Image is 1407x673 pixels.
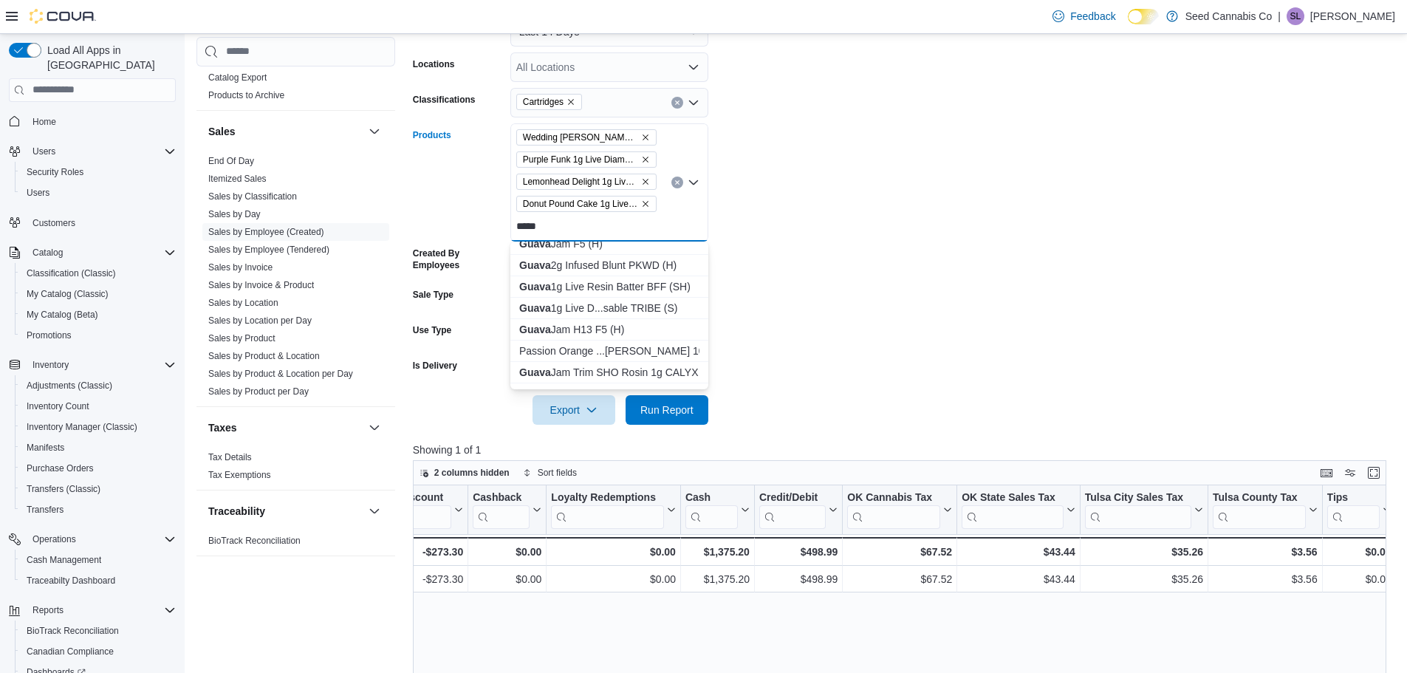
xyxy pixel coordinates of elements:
button: Classification (Classic) [15,263,182,284]
button: My Catalog (Classic) [15,284,182,304]
div: -$273.30 [372,570,463,588]
a: Traceabilty Dashboard [21,572,121,590]
span: Purple Funk 1g Live Diamond Disposable TRIBE (I) [523,152,638,167]
a: Sales by Classification [208,191,297,202]
button: Cash Management [15,550,182,570]
div: Tulsa City Sales Tax [1084,491,1191,528]
button: Export [533,395,615,425]
a: Sales by Location [208,298,278,308]
span: Reports [32,604,64,616]
span: Sales by Employee (Created) [208,226,324,238]
div: Cashback [473,491,530,505]
button: Traceability [208,504,363,519]
span: Users [27,143,176,160]
button: Reports [3,600,182,621]
div: Total Discount [372,491,451,528]
div: Credit/Debit [759,491,826,505]
a: BioTrack Reconciliation [208,536,301,546]
button: 2 columns hidden [414,464,516,482]
a: Sales by Invoice & Product [208,280,314,290]
span: BioTrack Reconciliation [21,622,176,640]
a: Tax Details [208,452,252,462]
div: Cash [685,491,738,528]
button: Reports [27,601,69,619]
span: SL [1290,7,1301,25]
button: Transfers (Classic) [15,479,182,499]
div: $1,375.20 [685,543,750,561]
div: Shawntel Lunn [1287,7,1304,25]
span: My Catalog (Beta) [27,309,98,321]
button: My Catalog (Beta) [15,304,182,325]
button: Remove Purple Funk 1g Live Diamond Disposable TRIBE (I) from selection in this group [641,155,650,164]
a: Sales by Product & Location [208,351,320,361]
span: End Of Day [208,155,254,167]
span: Itemized Sales [208,173,267,185]
button: Keyboard shortcuts [1318,464,1335,482]
button: BioTrack Reconciliation [15,621,182,641]
div: OK State Sales Tax [962,491,1064,528]
span: Run Report [640,403,694,417]
span: Cash Management [21,551,176,569]
div: Tips [1326,491,1379,505]
button: Sales [208,124,363,139]
span: Export [541,395,606,425]
button: Security Roles [15,162,182,182]
span: Sales by Location per Day [208,315,312,327]
span: Operations [27,530,176,548]
button: Open list of options [688,61,699,73]
button: Inventory [3,355,182,375]
span: Sales by Product & Location [208,350,320,362]
div: Cash [685,491,738,505]
button: Traceabilty Dashboard [15,570,182,591]
div: Traceability [196,532,395,556]
span: Inventory [27,356,176,374]
a: Adjustments (Classic) [21,377,118,394]
button: Customers [3,212,182,233]
label: Products [413,129,451,141]
a: Products to Archive [208,90,284,100]
span: My Catalog (Classic) [27,288,109,300]
span: Tax Exemptions [208,469,271,481]
a: Users [21,184,55,202]
span: Reports [27,601,176,619]
button: Catalog [27,244,69,262]
span: Feedback [1070,9,1115,24]
span: Wedding [PERSON_NAME] 1g Live Diamond Disposable TRIBE (H) [523,130,638,145]
button: Operations [3,529,182,550]
div: OK State Sales Tax [962,491,1064,505]
a: Sales by Product [208,333,275,344]
button: Remove Wedding Mintz 1g Live Diamond Disposable TRIBE (H) from selection in this group [641,133,650,142]
span: Traceabilty Dashboard [21,572,176,590]
button: Sort fields [517,464,583,482]
button: Inventory Manager (Classic) [15,417,182,437]
span: Classification (Classic) [27,267,116,279]
label: Classifications [413,94,476,106]
div: OK Cannabis Tax [847,491,940,528]
span: Catalog [32,247,63,259]
span: Home [27,112,176,131]
a: Security Roles [21,163,89,181]
label: Created By Employees [413,247,504,271]
span: Customers [32,217,75,229]
span: Users [32,146,55,157]
a: End Of Day [208,156,254,166]
div: $35.26 [1084,543,1202,561]
a: Sales by Invoice [208,262,273,273]
div: Loyalty Redemptions [551,491,664,528]
span: Catalog Export [208,72,267,83]
div: $0.00 [1327,570,1391,588]
span: Users [21,184,176,202]
span: Catalog [27,244,176,262]
button: Operations [27,530,82,548]
label: Locations [413,58,455,70]
span: Dark Mode [1128,24,1129,25]
span: Sales by Day [208,208,261,220]
div: OK Cannabis Tax [847,491,940,505]
span: Classification (Classic) [21,264,176,282]
div: Tulsa County Tax [1213,491,1306,505]
span: Home [32,116,56,128]
button: Clear input [671,97,683,109]
p: [PERSON_NAME] [1310,7,1395,25]
button: Taxes [208,420,363,435]
a: Sales by Product & Location per Day [208,369,353,379]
